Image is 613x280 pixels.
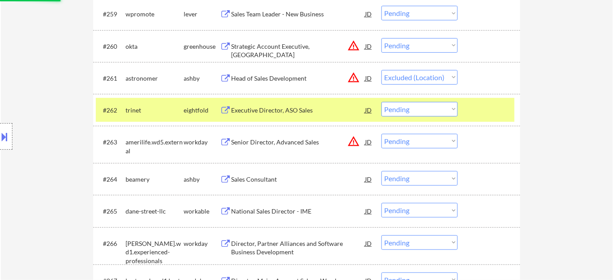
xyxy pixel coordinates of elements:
[364,70,373,86] div: JD
[231,239,365,257] div: Director, Partner Alliances and Software Business Development
[184,42,220,51] div: greenhouse
[184,106,220,115] div: eightfold
[103,42,118,51] div: #260
[231,74,365,83] div: Head of Sales Development
[364,171,373,187] div: JD
[231,138,365,147] div: Senior Director, Advanced Sales
[126,10,184,19] div: wpromote
[184,138,220,147] div: workday
[231,42,365,59] div: Strategic Account Executive, [GEOGRAPHIC_DATA]
[364,38,373,54] div: JD
[103,239,118,248] div: #266
[126,239,184,265] div: [PERSON_NAME].wd1.experienced-professionals
[347,39,360,52] button: warning_amber
[231,207,365,216] div: National Sales Director - IME
[364,203,373,219] div: JD
[184,74,220,83] div: ashby
[231,10,365,19] div: Sales Team Leader - New Business
[364,6,373,22] div: JD
[184,175,220,184] div: ashby
[364,102,373,118] div: JD
[231,175,365,184] div: Sales Consultant
[126,42,184,51] div: okta
[184,239,220,248] div: workday
[347,71,360,84] button: warning_amber
[347,135,360,148] button: warning_amber
[184,10,220,19] div: lever
[184,207,220,216] div: workable
[364,134,373,150] div: JD
[103,10,118,19] div: #259
[231,106,365,115] div: Executive Director, ASO Sales
[364,235,373,251] div: JD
